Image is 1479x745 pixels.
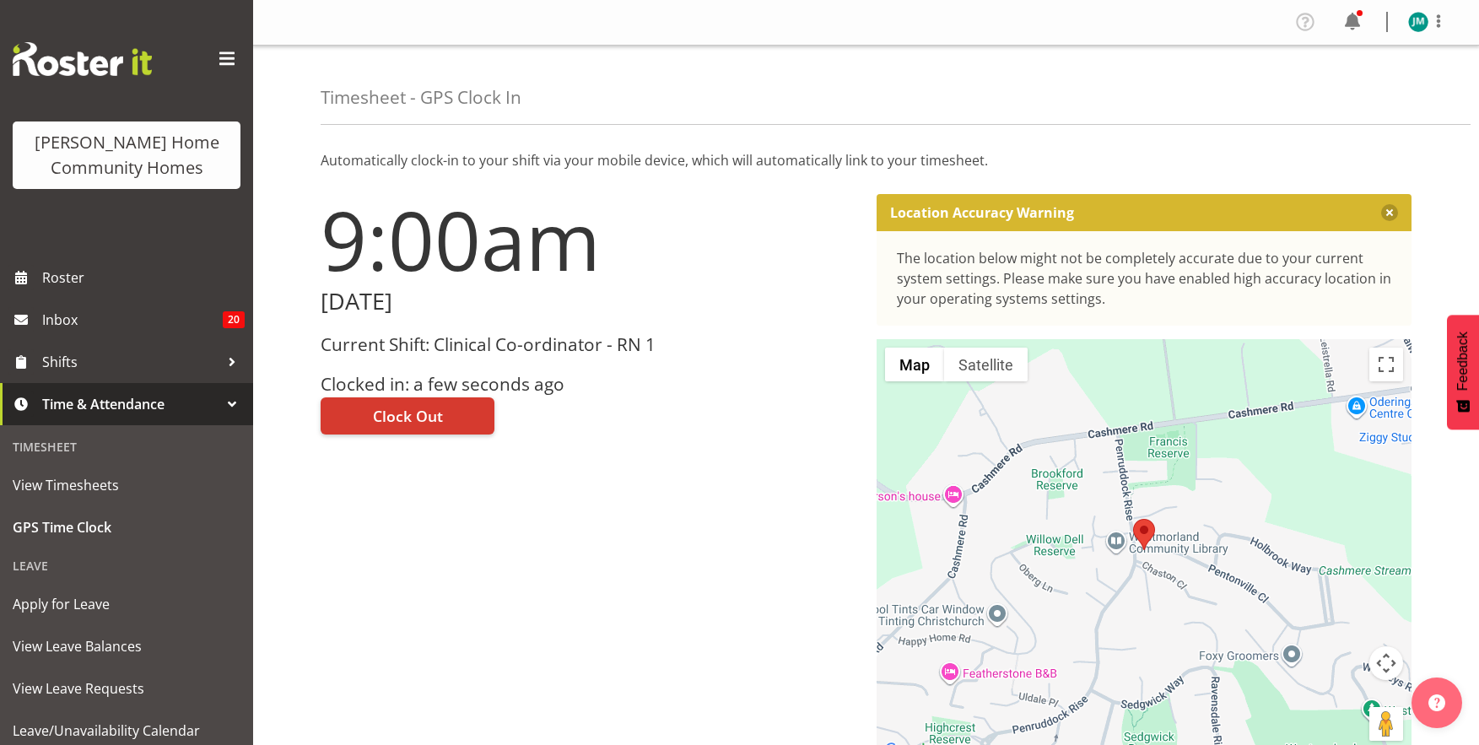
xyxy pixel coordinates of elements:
img: Rosterit website logo [13,42,152,76]
div: [PERSON_NAME] Home Community Homes [30,130,224,181]
span: GPS Time Clock [13,515,240,540]
button: Toggle fullscreen view [1369,348,1403,381]
h1: 9:00am [321,194,856,285]
h3: Clocked in: a few seconds ago [321,375,856,394]
a: GPS Time Clock [4,506,249,548]
span: View Timesheets [13,472,240,498]
p: Automatically clock-in to your shift via your mobile device, which will automatically link to you... [321,150,1412,170]
button: Feedback - Show survey [1447,315,1479,429]
h2: [DATE] [321,289,856,315]
div: Leave [4,548,249,583]
span: Clock Out [373,405,443,427]
span: Inbox [42,307,223,332]
span: 20 [223,311,245,328]
span: Apply for Leave [13,591,240,617]
a: View Leave Requests [4,667,249,710]
img: johanna-molina8557.jpg [1408,12,1428,32]
button: Show street map [885,348,944,381]
img: help-xxl-2.png [1428,694,1445,711]
a: Apply for Leave [4,583,249,625]
button: Drag Pegman onto the map to open Street View [1369,707,1403,741]
a: View Timesheets [4,464,249,506]
span: View Leave Requests [13,676,240,701]
span: View Leave Balances [13,634,240,659]
span: Time & Attendance [42,391,219,417]
h3: Current Shift: Clinical Co-ordinator - RN 1 [321,335,856,354]
button: Clock Out [321,397,494,435]
h4: Timesheet - GPS Clock In [321,88,521,107]
button: Map camera controls [1369,646,1403,680]
button: Close message [1381,204,1398,221]
span: Leave/Unavailability Calendar [13,718,240,743]
div: Timesheet [4,429,249,464]
p: Location Accuracy Warning [890,204,1074,221]
a: View Leave Balances [4,625,249,667]
span: Feedback [1455,332,1471,391]
div: The location below might not be completely accurate due to your current system settings. Please m... [897,248,1392,309]
span: Roster [42,265,245,290]
button: Show satellite imagery [944,348,1028,381]
span: Shifts [42,349,219,375]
